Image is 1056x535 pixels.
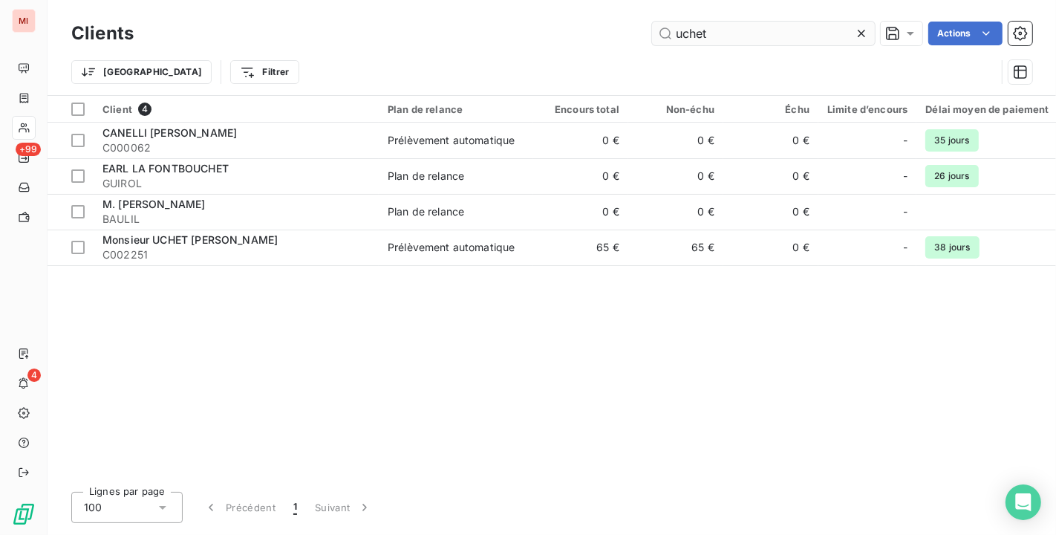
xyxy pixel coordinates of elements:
[27,369,41,382] span: 4
[628,230,723,265] td: 65 €
[388,204,464,219] div: Plan de relance
[533,158,628,194] td: 0 €
[732,103,809,115] div: Échu
[928,22,1003,45] button: Actions
[533,194,628,230] td: 0 €
[903,240,907,255] span: -
[388,169,464,184] div: Plan de relance
[102,103,132,115] span: Client
[71,20,134,47] h3: Clients
[903,169,907,184] span: -
[293,500,297,515] span: 1
[925,236,979,259] span: 38 jours
[637,103,714,115] div: Non-échu
[652,22,875,45] input: Rechercher
[723,123,818,158] td: 0 €
[723,230,818,265] td: 0 €
[1006,484,1041,520] div: Open Intercom Messenger
[533,230,628,265] td: 65 €
[903,204,907,219] span: -
[925,129,978,152] span: 35 jours
[388,240,515,255] div: Prélèvement automatique
[284,492,306,523] button: 1
[542,103,619,115] div: Encours total
[628,194,723,230] td: 0 €
[84,500,102,515] span: 100
[306,492,381,523] button: Suivant
[925,165,978,187] span: 26 jours
[102,247,370,262] span: C002251
[102,176,370,191] span: GUIROL
[138,103,151,116] span: 4
[102,162,229,175] span: EARL LA FONTBOUCHET
[102,126,237,139] span: CANELLI [PERSON_NAME]
[230,60,299,84] button: Filtrer
[16,143,41,156] span: +99
[723,194,818,230] td: 0 €
[533,123,628,158] td: 0 €
[903,133,907,148] span: -
[628,123,723,158] td: 0 €
[195,492,284,523] button: Précédent
[388,103,524,115] div: Plan de relance
[71,60,212,84] button: [GEOGRAPHIC_DATA]
[102,212,370,227] span: BAULIL
[12,502,36,526] img: Logo LeanPay
[102,198,205,210] span: M. [PERSON_NAME]
[628,158,723,194] td: 0 €
[388,133,515,148] div: Prélèvement automatique
[827,103,907,115] div: Limite d’encours
[723,158,818,194] td: 0 €
[102,140,370,155] span: C000062
[12,9,36,33] div: MI
[102,233,278,246] span: Monsieur UCHET [PERSON_NAME]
